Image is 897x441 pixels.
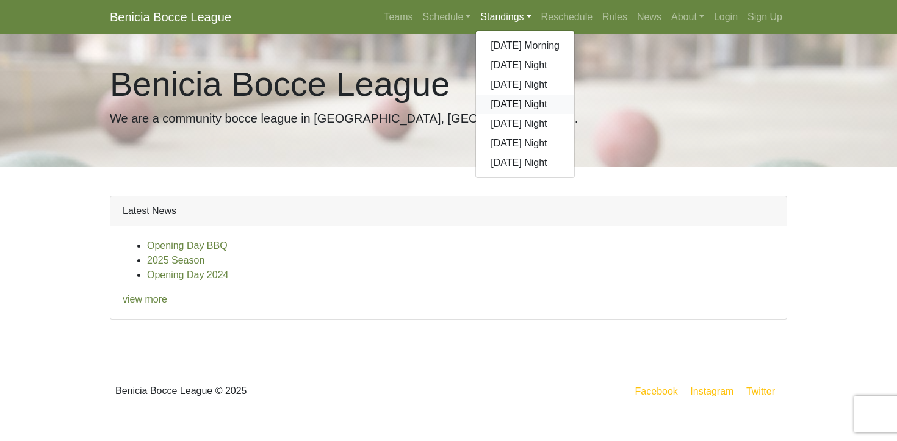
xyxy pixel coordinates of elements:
div: Benicia Bocce League © 2025 [101,369,448,413]
a: [DATE] Night [476,153,574,173]
a: About [666,5,709,29]
a: Reschedule [536,5,598,29]
a: Facebook [633,384,680,399]
a: News [632,5,666,29]
div: Latest News [110,196,787,226]
a: 2025 Season [147,255,204,265]
a: [DATE] Night [476,95,574,114]
a: Opening Day 2024 [147,270,228,280]
a: [DATE] Night [476,134,574,153]
a: Opening Day BBQ [147,240,228,251]
a: Benicia Bocce League [110,5,231,29]
div: Standings [475,30,575,178]
a: Schedule [418,5,476,29]
a: [DATE] Morning [476,36,574,56]
a: Instagram [688,384,736,399]
a: [DATE] Night [476,114,574,134]
a: Teams [379,5,417,29]
a: Rules [597,5,632,29]
a: Login [709,5,743,29]
a: view more [123,294,167,304]
a: Twitter [744,384,785,399]
a: [DATE] Night [476,75,574,95]
a: Sign Up [743,5,787,29]
h1: Benicia Bocce League [110,63,787,104]
a: [DATE] Night [476,56,574,75]
a: Standings [475,5,536,29]
p: We are a community bocce league in [GEOGRAPHIC_DATA], [GEOGRAPHIC_DATA]. [110,109,787,127]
